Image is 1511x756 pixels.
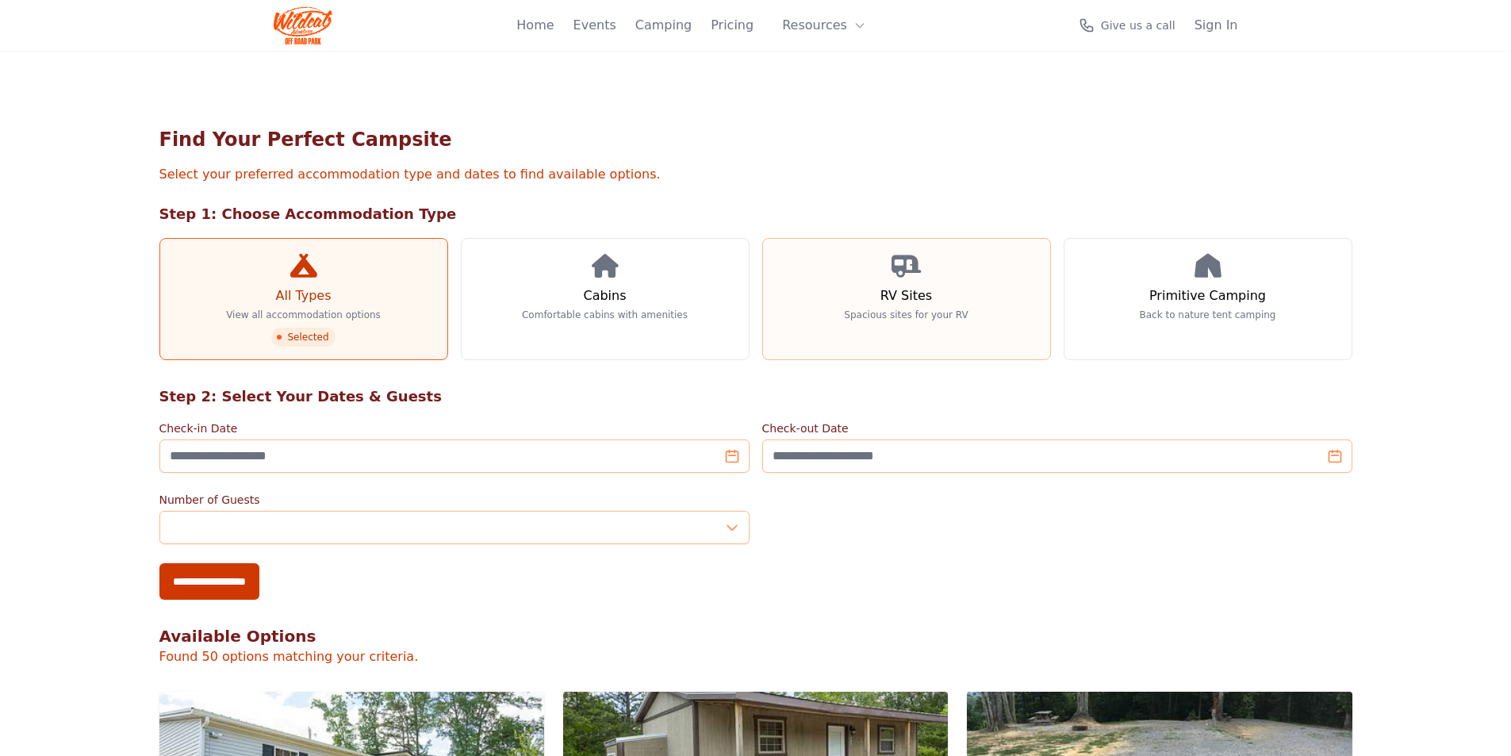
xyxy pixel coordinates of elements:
p: Spacious sites for your RV [844,309,968,321]
a: All Types View all accommodation options Selected [159,238,448,360]
label: Check-in Date [159,420,750,436]
h3: Primitive Camping [1149,286,1266,305]
img: Wildcat Logo [274,6,333,44]
a: Camping [635,16,692,35]
p: Select your preferred accommodation type and dates to find available options. [159,165,1352,184]
a: Cabins Comfortable cabins with amenities [461,238,750,360]
span: Selected [271,328,335,347]
h2: Available Options [159,625,1352,647]
label: Number of Guests [159,492,750,508]
h2: Step 2: Select Your Dates & Guests [159,386,1352,408]
a: Pricing [711,16,754,35]
a: RV Sites Spacious sites for your RV [762,238,1051,360]
h3: All Types [275,286,331,305]
h1: Find Your Perfect Campsite [159,127,1352,152]
p: Comfortable cabins with amenities [522,309,688,321]
h2: Step 1: Choose Accommodation Type [159,203,1352,225]
a: Primitive Camping Back to nature tent camping [1064,238,1352,360]
h3: RV Sites [880,286,932,305]
a: Give us a call [1079,17,1175,33]
a: Home [516,16,554,35]
p: Found 50 options matching your criteria. [159,647,1352,666]
button: Resources [773,10,876,41]
p: Back to nature tent camping [1140,309,1276,321]
p: View all accommodation options [226,309,381,321]
span: Give us a call [1101,17,1175,33]
a: Sign In [1195,16,1238,35]
label: Check-out Date [762,420,1352,436]
h3: Cabins [583,286,626,305]
a: Events [573,16,616,35]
